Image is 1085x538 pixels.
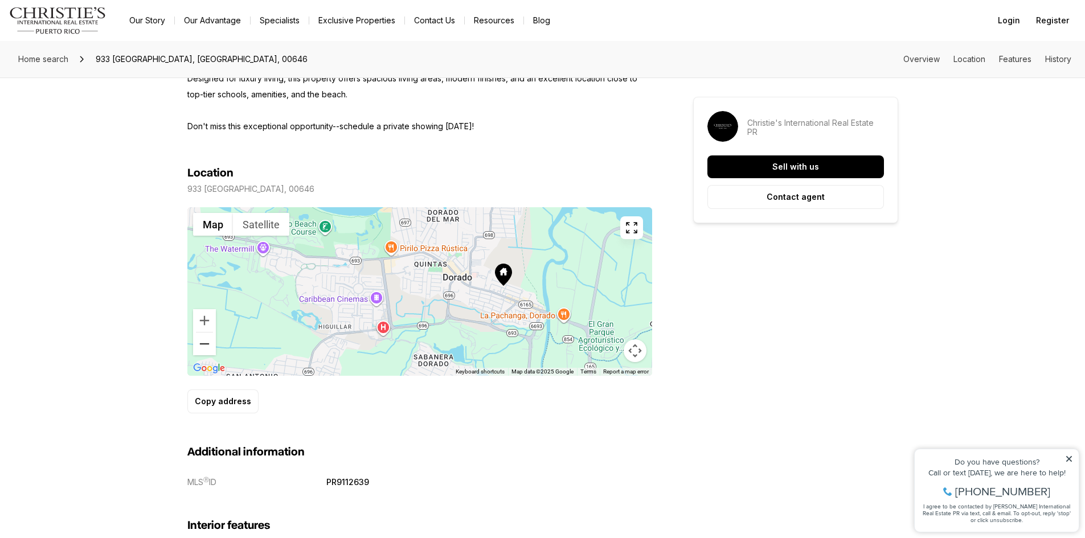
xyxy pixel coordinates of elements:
button: Keyboard shortcuts [456,368,505,376]
button: Register [1029,9,1076,32]
span: Register [1036,16,1069,25]
button: Show satellite imagery [233,213,289,236]
img: Google [190,361,228,376]
p: Christie's International Real Estate PR [747,118,884,137]
a: Skip to: Features [999,54,1031,64]
a: Skip to: Overview [903,54,940,64]
span: I agree to be contacted by [PERSON_NAME] International Real Estate PR via text, call & email. To ... [14,70,162,92]
a: Our Story [120,13,174,28]
a: Exclusive Properties [309,13,404,28]
button: Contact Us [405,13,464,28]
button: Zoom in [193,309,216,332]
button: Map camera controls [624,339,646,362]
button: Sell with us [707,155,884,178]
img: logo [9,7,107,34]
button: Login [991,9,1027,32]
button: Copy address [187,389,259,413]
p: Copy address [195,397,251,406]
a: Our Advantage [175,13,250,28]
p: PR9112639 [326,477,369,487]
h3: Interior features [187,519,652,532]
h3: Additional information [187,445,652,459]
p: Sell with us [772,162,819,171]
a: Skip to: History [1045,54,1071,64]
span: Login [998,16,1020,25]
a: Resources [465,13,523,28]
button: Contact agent [707,185,884,209]
a: Report a map error [603,368,649,375]
span: 933 [GEOGRAPHIC_DATA], [GEOGRAPHIC_DATA], 00646 [91,50,312,68]
a: Blog [524,13,559,28]
span: Home search [18,54,68,64]
p: 933 [GEOGRAPHIC_DATA], 00646 [187,184,314,194]
a: Open this area in Google Maps (opens a new window) [190,361,228,376]
span: [PHONE_NUMBER] [47,54,142,65]
a: Skip to: Location [953,54,985,64]
button: Zoom out [193,332,216,355]
p: MLS ID [187,477,216,487]
div: Do you have questions? [12,26,165,34]
nav: Page section menu [903,55,1071,64]
span: Map data ©2025 Google [511,368,574,375]
div: Call or text [DATE], we are here to help! [12,36,165,44]
span: Ⓡ [203,476,209,483]
button: Show street map [193,213,233,236]
h4: Location [187,166,234,180]
a: Specialists [251,13,309,28]
a: Terms (opens in new tab) [580,368,596,375]
p: Contact agent [767,192,825,202]
a: Home search [14,50,73,68]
